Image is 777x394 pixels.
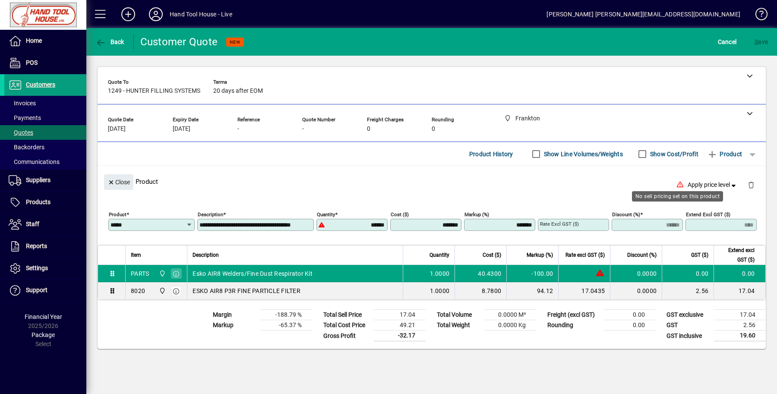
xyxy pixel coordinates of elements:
td: Total Cost Price [319,320,374,331]
span: Product [707,147,742,161]
td: 17.04 [714,282,765,299]
td: Markup [208,320,260,331]
span: Customers [26,81,55,88]
button: Close [104,174,133,190]
td: Freight (excl GST) [543,310,603,320]
a: Communications [4,154,86,169]
a: Quotes [4,125,86,140]
span: Markup (%) [527,250,553,260]
div: PARTS [131,269,149,278]
div: Product [98,166,766,197]
span: Financial Year [25,313,62,320]
span: 1249 - HUNTER FILLING SYSTEMS [108,88,200,95]
span: Back [95,38,124,45]
span: Cancel [718,35,737,49]
span: Staff [26,221,39,227]
a: Knowledge Base [749,2,766,30]
td: 0.00 [714,265,765,282]
app-page-header-button: Back [86,34,134,50]
button: Product History [466,146,517,162]
span: NEW [230,39,240,45]
button: Delete [741,174,761,195]
td: Rounding [543,320,603,331]
span: 20 days after EOM [213,88,263,95]
span: ESKO AIR8 P3R FINE PARTICLE FILTER [193,287,300,295]
button: Cancel [716,34,739,50]
td: 0.00 [603,310,655,320]
span: Quantity [430,250,449,260]
span: Description [193,250,219,260]
td: Total Sell Price [319,310,374,320]
div: 17.0435 [564,287,605,295]
span: [DATE] [173,126,190,132]
td: 0.0000 [610,265,662,282]
span: ave [755,35,768,49]
span: Frankton [157,269,167,278]
span: 1.0000 [430,269,450,278]
span: Close [107,175,130,189]
div: Customer Quote [140,35,218,49]
span: - [237,126,239,132]
td: 8.7800 [455,282,506,299]
span: Home [26,37,42,44]
span: Quotes [9,129,33,136]
td: 0.00 [603,320,655,331]
a: Backorders [4,140,86,154]
td: Total Volume [433,310,484,320]
button: Apply price level [684,177,741,193]
button: Profile [142,6,170,22]
span: Esko AIR8 Welders/Fine Dust Respirator Kit [193,269,313,278]
a: Suppliers [4,170,86,191]
mat-label: Markup (%) [464,211,489,217]
td: 17.04 [714,310,766,320]
td: -65.37 % [260,320,312,331]
td: -100.00 [506,265,558,282]
td: 0.0000 M³ [484,310,536,320]
span: Item [131,250,141,260]
span: Support [26,287,47,293]
button: Add [114,6,142,22]
span: Payments [9,114,41,121]
a: Reports [4,236,86,257]
button: Save [752,34,770,50]
td: GST exclusive [662,310,714,320]
span: - [302,126,304,132]
label: Show Cost/Profit [648,150,698,158]
mat-label: Product [109,211,126,217]
mat-label: Discount (%) [612,211,640,217]
a: Support [4,280,86,301]
td: 2.56 [714,320,766,331]
a: Settings [4,258,86,279]
a: POS [4,52,86,74]
a: Products [4,192,86,213]
app-page-header-button: Close [102,178,136,186]
button: Back [93,34,126,50]
span: Package [32,331,55,338]
span: Product History [469,147,513,161]
a: Payments [4,110,86,125]
td: -188.79 % [260,310,312,320]
span: Communications [9,158,60,165]
span: Products [26,199,51,205]
div: [PERSON_NAME] [PERSON_NAME][EMAIL_ADDRESS][DOMAIN_NAME] [546,7,740,21]
td: GST [662,320,714,331]
span: Settings [26,265,48,271]
span: Apply price level [688,180,738,189]
label: Show Line Volumes/Weights [542,150,623,158]
span: Invoices [9,100,36,107]
td: Margin [208,310,260,320]
td: 0.0000 [610,282,662,299]
mat-label: Rate excl GST ($) [540,221,579,227]
div: Hand Tool House - Live [170,7,232,21]
mat-label: Description [198,211,223,217]
td: 17.04 [374,310,426,320]
td: 0.0000 Kg [484,320,536,331]
td: 0.00 [662,265,714,282]
div: 8020 [131,287,145,295]
div: No sell pricing set on this product [632,191,723,202]
span: [DATE] [108,126,126,132]
span: Backorders [9,144,44,151]
a: Invoices [4,96,86,110]
span: Frankton [157,286,167,296]
span: Suppliers [26,177,51,183]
